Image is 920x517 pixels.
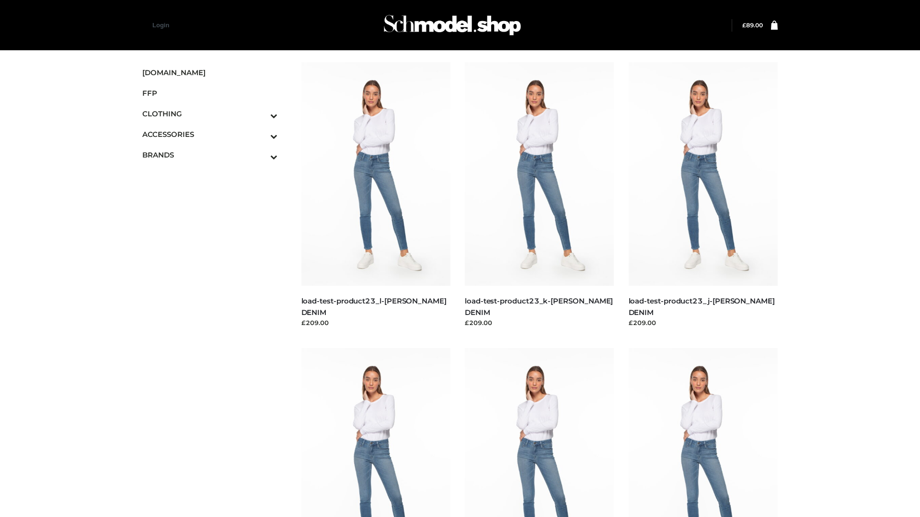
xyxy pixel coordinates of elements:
div: £209.00 [629,318,778,327]
a: FFP [142,83,277,103]
bdi: 89.00 [742,22,763,29]
a: load-test-product23_k-[PERSON_NAME] DENIM [465,296,613,316]
a: load-test-product23_j-[PERSON_NAME] DENIM [629,296,775,316]
button: Toggle Submenu [244,145,277,165]
div: £209.00 [465,318,614,327]
span: £ [742,22,746,29]
a: Login [152,22,169,29]
a: £89.00 [742,22,763,29]
button: Toggle Submenu [244,103,277,124]
div: £209.00 [301,318,451,327]
a: [DOMAIN_NAME] [142,62,277,83]
span: FFP [142,88,277,99]
button: Toggle Submenu [244,124,277,145]
span: ACCESSORIES [142,129,277,140]
span: [DOMAIN_NAME] [142,67,277,78]
a: CLOTHINGToggle Submenu [142,103,277,124]
a: load-test-product23_l-[PERSON_NAME] DENIM [301,296,447,316]
a: ACCESSORIESToggle Submenu [142,124,277,145]
span: BRANDS [142,149,277,160]
span: CLOTHING [142,108,277,119]
img: Schmodel Admin 964 [380,6,524,44]
a: BRANDSToggle Submenu [142,145,277,165]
